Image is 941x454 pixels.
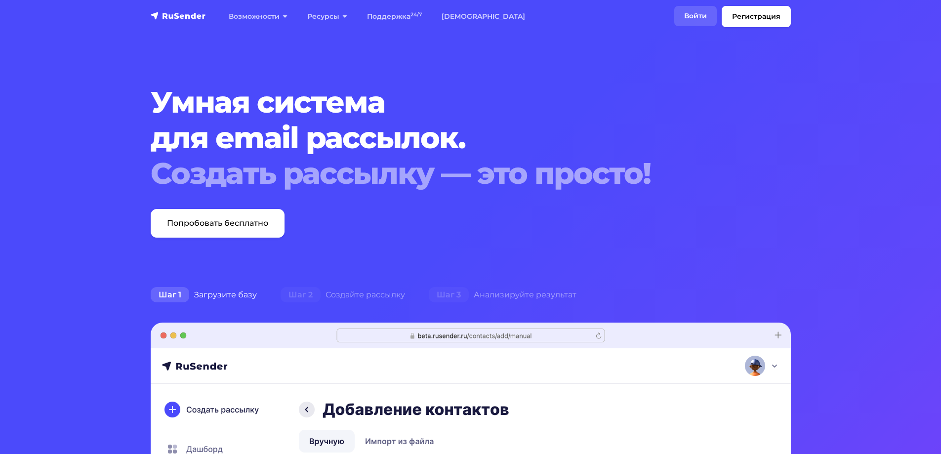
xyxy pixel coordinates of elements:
img: RuSender [151,11,206,21]
span: Шаг 2 [281,287,321,303]
a: Попробовать бесплатно [151,209,285,238]
a: [DEMOGRAPHIC_DATA] [432,6,535,27]
a: Возможности [219,6,297,27]
div: Создать рассылку — это просто! [151,156,736,191]
a: Войти [674,6,717,26]
a: Ресурсы [297,6,357,27]
h1: Умная система для email рассылок. [151,84,736,191]
span: Шаг 1 [151,287,189,303]
div: Анализируйте результат [417,285,588,305]
a: Поддержка24/7 [357,6,432,27]
sup: 24/7 [410,11,422,18]
span: Шаг 3 [429,287,469,303]
div: Загрузите базу [139,285,269,305]
a: Регистрация [722,6,791,27]
div: Создайте рассылку [269,285,417,305]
